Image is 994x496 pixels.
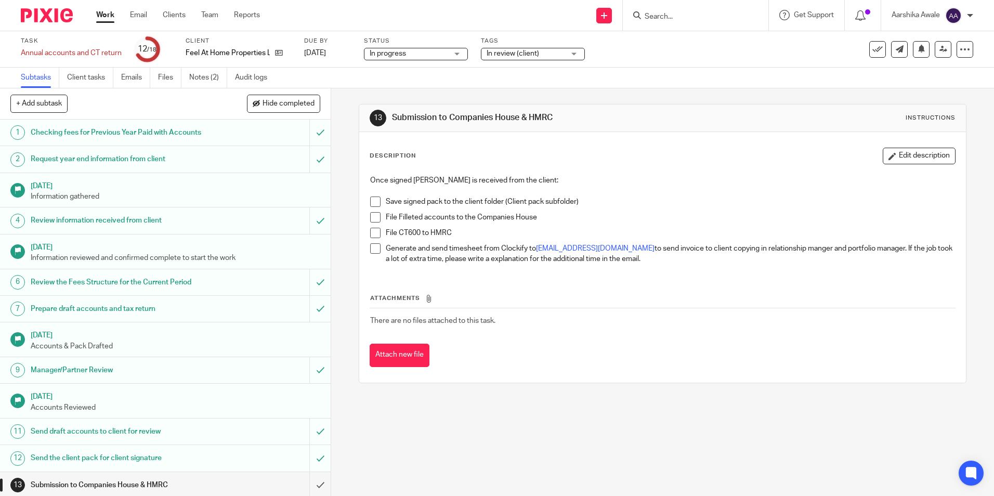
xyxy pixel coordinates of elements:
div: 1 [10,125,25,140]
button: Hide completed [247,95,320,112]
span: In progress [370,50,406,57]
h1: Checking fees for Previous Year Paid with Accounts [31,125,210,140]
label: Status [364,37,468,45]
h1: [DATE] [31,389,321,402]
p: File Filleted accounts to the Companies House [386,212,954,223]
a: Client tasks [67,68,113,88]
h1: Review the Fees Structure for the Current Period [31,275,210,290]
div: Annual accounts and CT return [21,48,122,58]
p: Description [370,152,416,160]
p: Information gathered [31,191,321,202]
a: Work [96,10,114,20]
a: Emails [121,68,150,88]
div: 12 [10,451,25,466]
p: Accounts & Pack Drafted [31,341,321,351]
div: 7 [10,302,25,316]
label: Due by [304,37,351,45]
span: Attachments [370,295,420,301]
img: Pixie [21,8,73,22]
h1: Submission to Companies House & HMRC [31,477,210,493]
p: Generate and send timesheet from Clockify to to send invoice to client copying in relationship ma... [386,243,954,265]
span: In review (client) [487,50,539,57]
a: Audit logs [235,68,275,88]
a: Reports [234,10,260,20]
div: 4 [10,214,25,228]
a: [EMAIL_ADDRESS][DOMAIN_NAME] [536,245,655,252]
label: Tags [481,37,585,45]
a: Files [158,68,181,88]
small: /18 [147,47,156,53]
p: Accounts Reviewed [31,402,321,413]
span: Hide completed [263,100,315,108]
div: 13 [370,110,386,126]
label: Client [186,37,291,45]
button: Edit description [883,148,956,164]
div: Instructions [906,114,956,122]
h1: Manager/Partner Review [31,362,210,378]
div: 12 [138,43,156,55]
button: + Add subtask [10,95,68,112]
p: Information reviewed and confirmed complete to start the work [31,253,321,263]
h1: Send draft accounts to client for review [31,424,210,439]
div: 6 [10,275,25,290]
p: Once signed [PERSON_NAME] is received from the client: [370,175,954,186]
h1: [DATE] [31,178,321,191]
div: 2 [10,152,25,167]
h1: [DATE] [31,240,321,253]
button: Attach new file [370,344,429,367]
span: Get Support [794,11,834,19]
div: 13 [10,478,25,492]
h1: Send the client pack for client signature [31,450,210,466]
h1: Submission to Companies House & HMRC [392,112,685,123]
p: Aarshika Awale [892,10,940,20]
h1: Request year end information from client [31,151,210,167]
a: Email [130,10,147,20]
p: Save signed pack to the client folder (Client pack subfolder) [386,197,954,207]
label: Task [21,37,122,45]
div: 11 [10,424,25,439]
a: Clients [163,10,186,20]
p: File CT600 to HMRC [386,228,954,238]
a: Team [201,10,218,20]
div: 9 [10,363,25,377]
p: Feel At Home Properties Ltd [186,48,270,58]
a: Notes (2) [189,68,227,88]
h1: Prepare draft accounts and tax return [31,301,210,317]
h1: Review information received from client [31,213,210,228]
span: There are no files attached to this task. [370,317,495,324]
img: svg%3E [945,7,962,24]
a: Subtasks [21,68,59,88]
input: Search [644,12,737,22]
span: [DATE] [304,49,326,57]
h1: [DATE] [31,328,321,341]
